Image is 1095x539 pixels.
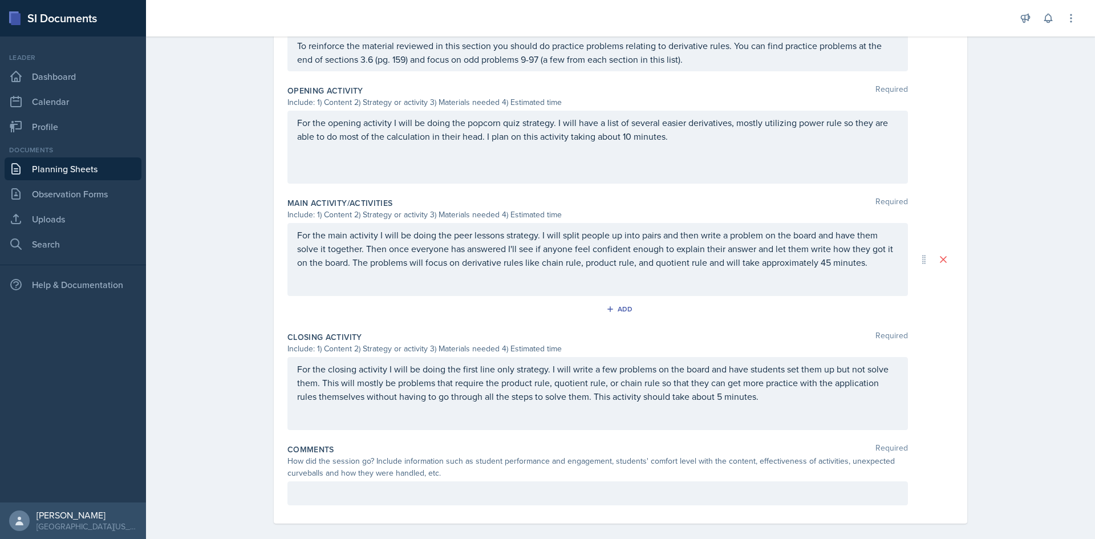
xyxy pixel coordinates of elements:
span: Required [875,331,908,343]
span: Required [875,444,908,455]
a: Uploads [5,208,141,230]
div: Add [609,305,633,314]
button: Add [602,301,639,318]
label: Comments [287,444,334,455]
div: Include: 1) Content 2) Strategy or activity 3) Materials needed 4) Estimated time [287,209,908,221]
div: [PERSON_NAME] [36,509,137,521]
div: Include: 1) Content 2) Strategy or activity 3) Materials needed 4) Estimated time [287,96,908,108]
div: How did the session go? Include information such as student performance and engagement, students'... [287,455,908,479]
div: Documents [5,145,141,155]
a: Search [5,233,141,256]
label: Closing Activity [287,331,362,343]
a: Planning Sheets [5,157,141,180]
label: Main Activity/Activities [287,197,392,209]
label: Opening Activity [287,85,363,96]
p: For the opening activity I will be doing the popcorn quiz strategy. I will have a list of several... [297,116,898,143]
a: Dashboard [5,65,141,88]
div: Leader [5,52,141,63]
div: Help & Documentation [5,273,141,296]
a: Profile [5,115,141,138]
div: [GEOGRAPHIC_DATA][US_STATE] in [GEOGRAPHIC_DATA] [36,521,137,532]
a: Calendar [5,90,141,113]
a: Observation Forms [5,183,141,205]
span: Required [875,85,908,96]
p: To reinforce the material reviewed in this section you should do practice problems relating to de... [297,39,898,66]
div: Include: 1) Content 2) Strategy or activity 3) Materials needed 4) Estimated time [287,343,908,355]
span: Required [875,197,908,209]
p: For the main activity I will be doing the peer lessons strategy. I will split people up into pair... [297,228,898,269]
p: For the closing activity I will be doing the first line only strategy. I will write a few problem... [297,362,898,403]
